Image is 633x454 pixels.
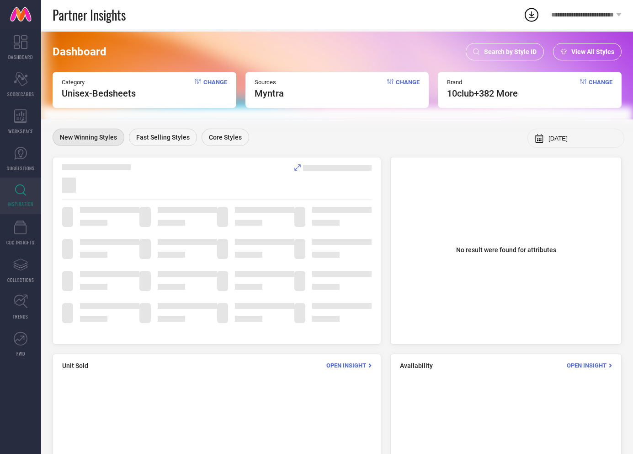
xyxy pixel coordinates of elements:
[400,362,433,369] span: Availability
[484,48,537,55] span: Search by Style ID
[8,54,33,60] span: DASHBOARD
[13,313,28,320] span: TRENDS
[62,79,136,86] span: Category
[136,134,190,141] span: Fast Selling Styles
[447,79,518,86] span: Brand
[7,91,34,97] span: SCORECARDS
[209,134,242,141] span: Core Styles
[6,239,35,246] span: CDC INSIGHTS
[456,246,556,254] span: No result were found for attributes
[203,79,227,99] span: Change
[589,79,612,99] span: Change
[8,200,33,207] span: INSPIRATION
[294,164,372,171] div: Analyse
[16,350,25,357] span: FWD
[326,362,366,369] span: Open Insight
[62,362,88,369] span: Unit Sold
[548,135,617,142] input: Select month
[53,5,126,24] span: Partner Insights
[53,45,106,58] span: Dashboard
[7,276,34,283] span: COLLECTIONS
[8,128,33,135] span: WORKSPACE
[62,88,136,99] span: Unisex-Bedsheets
[567,361,612,370] div: Open Insight
[255,79,284,86] span: Sources
[60,134,117,141] span: New Winning Styles
[447,88,518,99] span: 10club +382 More
[255,88,284,99] span: myntra
[7,165,35,172] span: SUGGESTIONS
[326,361,372,370] div: Open Insight
[523,6,540,23] div: Open download list
[567,362,606,369] span: Open Insight
[571,48,614,55] span: View All Styles
[396,79,420,99] span: Change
